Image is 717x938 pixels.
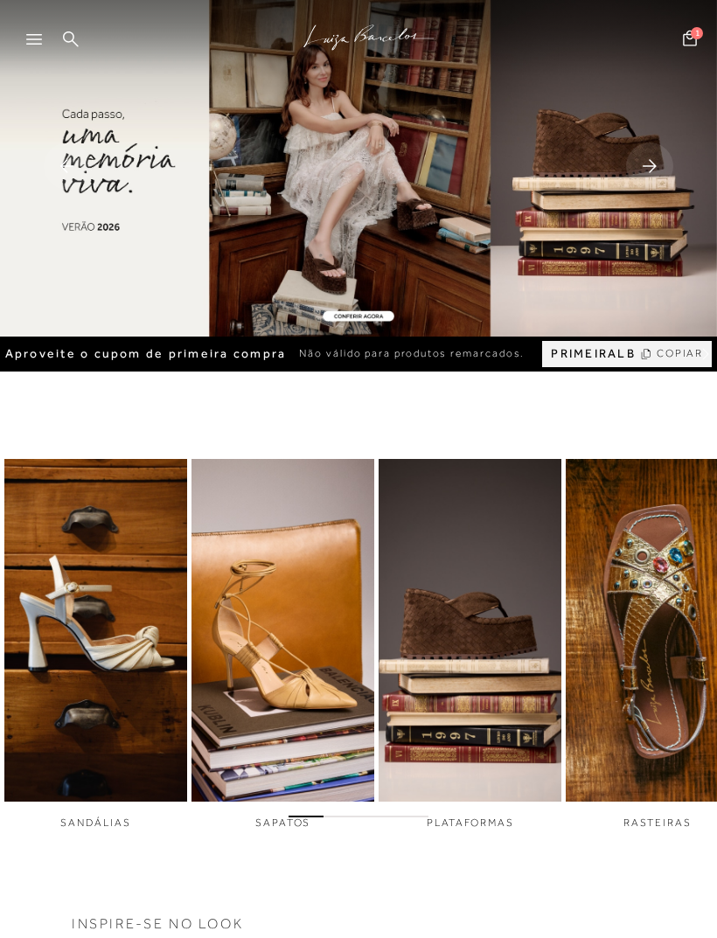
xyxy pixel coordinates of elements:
div: 2 / 6 [191,459,374,830]
div: 1 / 6 [4,459,187,830]
a: imagem do link SANDÁLIAS [4,459,187,830]
img: imagem do link [379,459,561,802]
span: Go to slide 1 [289,816,324,817]
span: Go to slide 3 [358,816,393,817]
a: imagem do link SAPATOS [191,459,374,830]
span: RASTEIRAS [623,816,692,829]
span: Não válido para produtos remarcados. [299,346,525,361]
h3: INSPIRE-SE NO LOOK [72,917,645,931]
span: PRIMEIRALB [551,346,635,361]
span: SANDÁLIAS [60,816,130,829]
span: Go to slide 2 [324,816,358,817]
span: Aproveite o cupom de primeira compra [5,346,287,361]
a: imagem do link PLATAFORMAS [379,459,561,830]
span: PLATAFORMAS [427,816,514,829]
span: SAPATOS [255,816,310,829]
button: 1 [678,29,702,52]
img: imagem do link [4,459,187,802]
img: imagem do link [191,459,374,802]
span: 1 [691,27,703,39]
div: 3 / 6 [379,459,561,830]
span: Go to slide 4 [393,816,428,817]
